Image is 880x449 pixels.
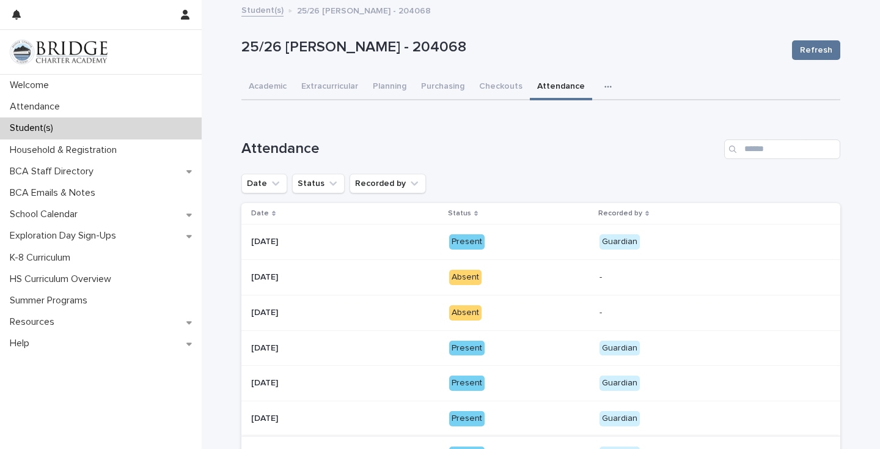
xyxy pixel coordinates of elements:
[241,330,840,366] tr: [DATE][DATE] PresentGuardian
[5,187,105,199] p: BCA Emails & Notes
[5,209,87,220] p: School Calendar
[472,75,530,100] button: Checkouts
[350,174,426,193] button: Recorded by
[5,122,63,134] p: Student(s)
[449,376,485,391] div: Present
[5,252,80,264] p: K-8 Curriculum
[365,75,414,100] button: Planning
[599,376,640,391] div: Guardian
[724,139,840,159] input: Search
[294,75,365,100] button: Extracurricular
[5,101,70,113] p: Attendance
[251,376,280,388] p: [DATE]
[599,308,813,318] p: -
[5,144,127,156] p: Household & Registration
[251,411,280,424] p: [DATE]
[792,40,840,60] button: Refresh
[5,80,59,91] p: Welcome
[297,3,431,17] p: 25/26 [PERSON_NAME] - 204068
[292,174,345,193] button: Status
[241,401,840,437] tr: [DATE][DATE] PresentGuardian
[598,207,642,220] p: Recorded by
[241,259,840,295] tr: [DATE][DATE] Absent-
[599,234,640,250] div: Guardian
[251,270,280,283] p: [DATE]
[449,270,482,285] div: Absent
[251,305,280,318] p: [DATE]
[599,341,640,356] div: Guardian
[530,75,592,100] button: Attendance
[5,166,103,177] p: BCA Staff Directory
[10,40,108,64] img: V1C1m3IdTEidaUdm9Hs0
[251,341,280,354] p: [DATE]
[449,341,485,356] div: Present
[449,305,482,321] div: Absent
[599,272,813,283] p: -
[5,316,64,328] p: Resources
[5,295,97,306] p: Summer Programs
[448,207,471,220] p: Status
[241,2,284,17] a: Student(s)
[5,338,39,349] p: Help
[241,174,287,193] button: Date
[241,75,294,100] button: Academic
[800,44,832,56] span: Refresh
[599,411,640,426] div: Guardian
[241,366,840,401] tr: [DATE][DATE] PresentGuardian
[241,39,782,56] p: 25/26 [PERSON_NAME] - 204068
[251,234,280,247] p: [DATE]
[5,273,121,285] p: HS Curriculum Overview
[241,224,840,260] tr: [DATE][DATE] PresentGuardian
[241,295,840,330] tr: [DATE][DATE] Absent-
[414,75,472,100] button: Purchasing
[251,207,269,220] p: Date
[449,234,485,250] div: Present
[449,411,485,426] div: Present
[241,140,719,158] h1: Attendance
[5,230,126,242] p: Exploration Day Sign-Ups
